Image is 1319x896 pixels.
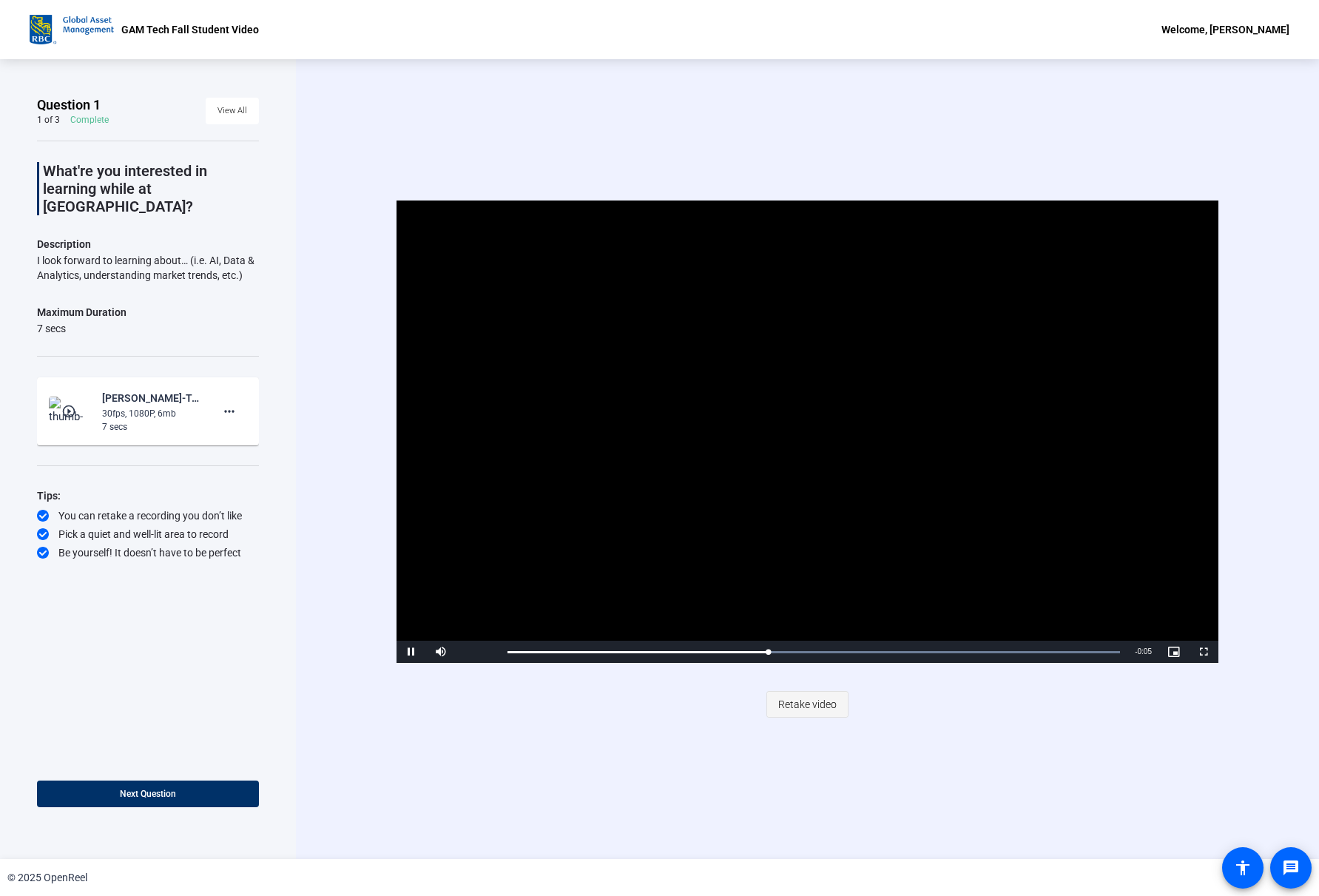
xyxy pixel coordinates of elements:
[37,545,259,560] div: Be yourself! It doesn’t have to be perfect
[7,870,87,886] div: © 2025 OpenReel
[37,781,259,807] button: Next Question
[507,651,1120,653] div: Progress Bar
[397,641,426,663] button: Pause
[1138,647,1152,656] span: 0:05
[1159,641,1189,663] button: Picture-in-Picture
[30,15,114,44] img: OpenReel logo
[220,402,238,420] mat-icon: more_horiz
[102,407,201,420] div: 30fps, 1080P, 6mb
[1135,647,1137,656] span: -
[37,96,101,114] span: Question 1
[206,98,259,124] button: View All
[61,404,79,419] mat-icon: play_circle_outline
[37,235,259,253] p: Description
[766,691,849,718] button: Retake video
[778,690,837,718] span: Retake video
[37,253,259,283] div: I look forward to learning about… (i.e. AI, Data & Analytics, understanding market trends, etc.)
[37,508,259,523] div: You can retake a recording you don’t like
[121,21,259,38] p: GAM Tech Fall Student Video
[37,303,126,321] div: Maximum Duration
[37,321,126,336] div: 7 secs
[1189,641,1218,663] button: Fullscreen
[1234,859,1252,877] mat-icon: accessibility
[37,114,60,126] div: 1 of 3
[1161,21,1289,38] div: Welcome, [PERSON_NAME]
[102,420,201,434] div: 7 secs
[70,114,109,126] div: Complete
[43,162,259,215] p: What're you interested in learning while at [GEOGRAPHIC_DATA]?
[102,389,201,407] div: [PERSON_NAME]-Tech town hall 2025-GAM Tech Fall Student Video-1758551840358-webcam
[120,789,176,799] span: Next Question
[37,527,259,542] div: Pick a quiet and well-lit area to record
[49,397,92,426] img: thumb-nail
[217,100,247,122] span: View All
[426,641,456,663] button: Mute
[37,487,259,505] div: Tips:
[1282,859,1300,877] mat-icon: message
[397,201,1218,663] div: Video Player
